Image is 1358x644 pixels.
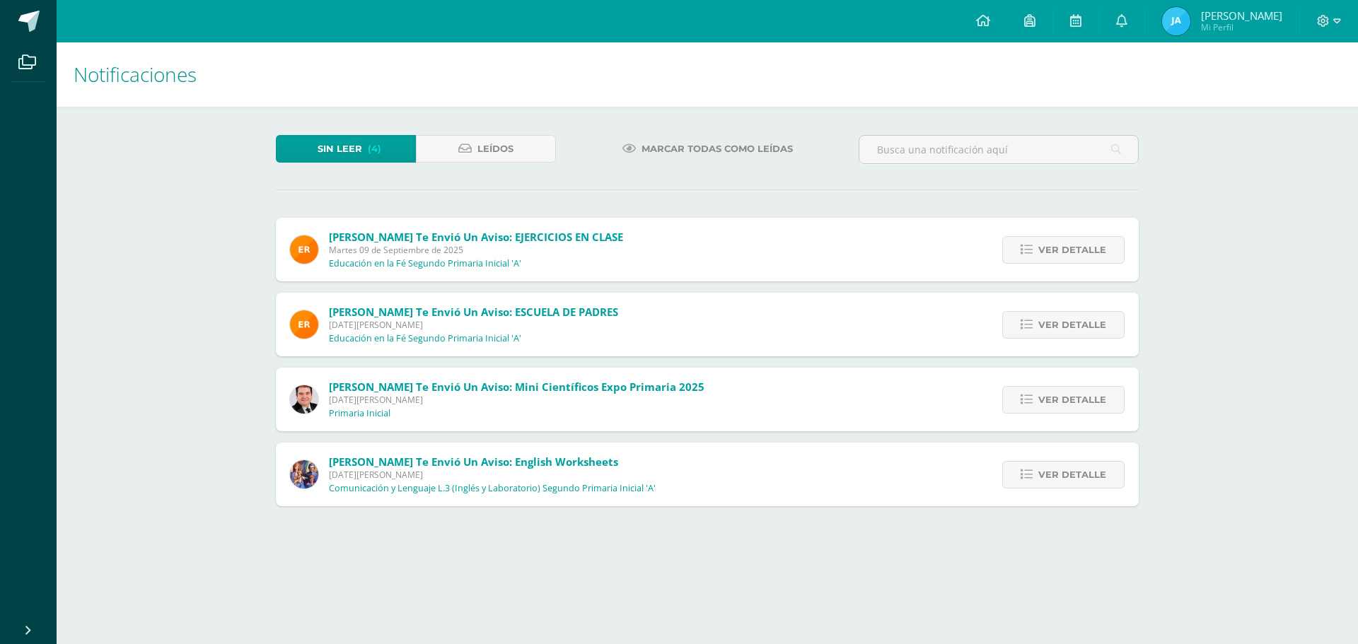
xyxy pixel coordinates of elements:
span: Notificaciones [74,61,197,88]
span: [PERSON_NAME] [1201,8,1282,23]
span: [PERSON_NAME] te envió un aviso: Mini Científicos Expo Primaria 2025 [329,380,704,394]
p: Primaria Inicial [329,408,390,419]
img: 3f4c0a665c62760dc8d25f6423ebedea.png [290,460,318,488]
span: Ver detalle [1038,237,1106,263]
span: [PERSON_NAME] te envió un aviso: English worksheets [329,455,618,469]
a: Leídos [416,135,556,163]
span: Mi Perfil [1201,21,1282,33]
img: 76dff7412f314403290a0c3120dbd8ee.png [1162,7,1190,35]
span: Leídos [477,136,513,162]
span: [DATE][PERSON_NAME] [329,394,704,406]
img: 57933e79c0f622885edf5cfea874362b.png [290,385,318,414]
span: Martes 09 de Septiembre de 2025 [329,244,623,256]
p: Comunicación y Lenguaje L.3 (Inglés y Laboratorio) Segundo Primaria Inicial 'A' [329,483,656,494]
p: Educación en la Fé Segundo Primaria Inicial 'A' [329,258,521,269]
input: Busca una notificación aquí [859,136,1138,163]
a: Marcar todas como leídas [605,135,811,163]
span: Sin leer [318,136,362,162]
img: 890e40971ad6f46e050b48f7f5834b7c.png [290,310,318,339]
a: Sin leer(4) [276,135,416,163]
span: [DATE][PERSON_NAME] [329,469,656,481]
span: [PERSON_NAME] te envió un aviso: ESCUELA DE PADRES [329,305,618,319]
span: Ver detalle [1038,387,1106,413]
img: 890e40971ad6f46e050b48f7f5834b7c.png [290,235,318,264]
span: Ver detalle [1038,462,1106,488]
span: Marcar todas como leídas [642,136,793,162]
span: [DATE][PERSON_NAME] [329,319,618,331]
span: Ver detalle [1038,312,1106,338]
span: [PERSON_NAME] te envió un aviso: EJERCICIOS EN CLASE [329,230,623,244]
p: Educación en la Fé Segundo Primaria Inicial 'A' [329,333,521,344]
span: (4) [368,136,381,162]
